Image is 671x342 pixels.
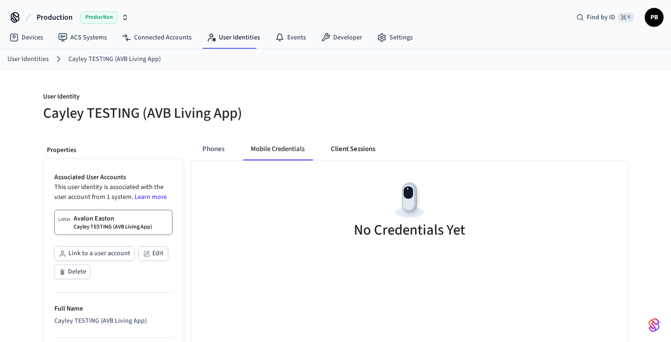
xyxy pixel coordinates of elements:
p: Avalon Easton [74,214,114,223]
button: Delete [54,265,90,279]
a: Connected Accounts [114,29,199,46]
span: ⌘ K [618,13,634,22]
h5: Cayley TESTING (AVB Living App) [43,104,330,123]
a: Devices [2,29,51,46]
p: Cayley TESTING (AVB Living App) [74,223,152,231]
a: Settings [370,29,420,46]
p: This user identity is associated with the user account from 1 system. [54,182,172,202]
img: Devices Empty State [388,179,431,221]
p: Properties [47,145,180,155]
img: Latch Building Logo [59,214,70,225]
h5: No Credentials Yet [354,220,465,240]
a: Events [268,29,313,46]
a: ACS Systems [51,29,114,46]
p: User Identity [43,92,330,104]
p: Associated User Accounts [54,173,172,182]
span: Find by ID [587,13,615,22]
p: Full Name [54,304,172,314]
span: Production [37,12,73,23]
div: Cayley TESTING (AVB Living App) [54,316,172,326]
button: Link to a user account [54,246,134,261]
a: Learn more [134,192,167,202]
span: Production [80,11,118,23]
div: Find by ID⌘ K [569,9,641,26]
button: Phones [195,138,232,160]
button: Client Sessions [323,138,383,160]
button: PB [645,8,664,27]
a: Cayley TESTING (AVB Living App) [68,54,161,64]
a: Developer [313,29,370,46]
a: Avalon EastonCayley TESTING (AVB Living App) [54,210,172,235]
a: User Identities [7,54,49,64]
a: User Identities [199,29,268,46]
img: SeamLogoGradient.69752ec5.svg [649,318,660,333]
button: Edit [138,246,168,261]
span: PB [646,9,663,26]
button: Mobile Credentials [243,138,312,160]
